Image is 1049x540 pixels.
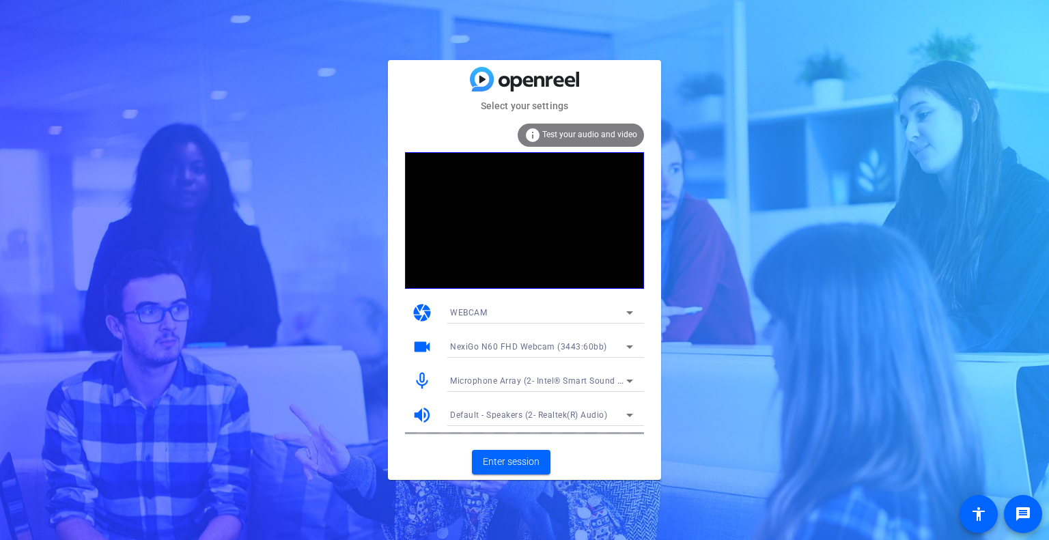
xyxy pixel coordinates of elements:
[412,371,432,391] mat-icon: mic_none
[1015,506,1031,522] mat-icon: message
[450,410,607,420] span: Default - Speakers (2- Realtek(R) Audio)
[412,302,432,323] mat-icon: camera
[450,308,487,317] span: WEBCAM
[472,450,550,474] button: Enter session
[970,506,987,522] mat-icon: accessibility
[388,98,661,113] mat-card-subtitle: Select your settings
[542,130,637,139] span: Test your audio and video
[483,455,540,469] span: Enter session
[412,337,432,357] mat-icon: videocam
[412,405,432,425] mat-icon: volume_up
[470,67,579,91] img: blue-gradient.svg
[450,342,607,352] span: NexiGo N60 FHD Webcam (3443:60bb)
[450,375,763,386] span: Microphone Array (2- Intel® Smart Sound Technology for Digital Microphones)
[524,127,541,143] mat-icon: info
